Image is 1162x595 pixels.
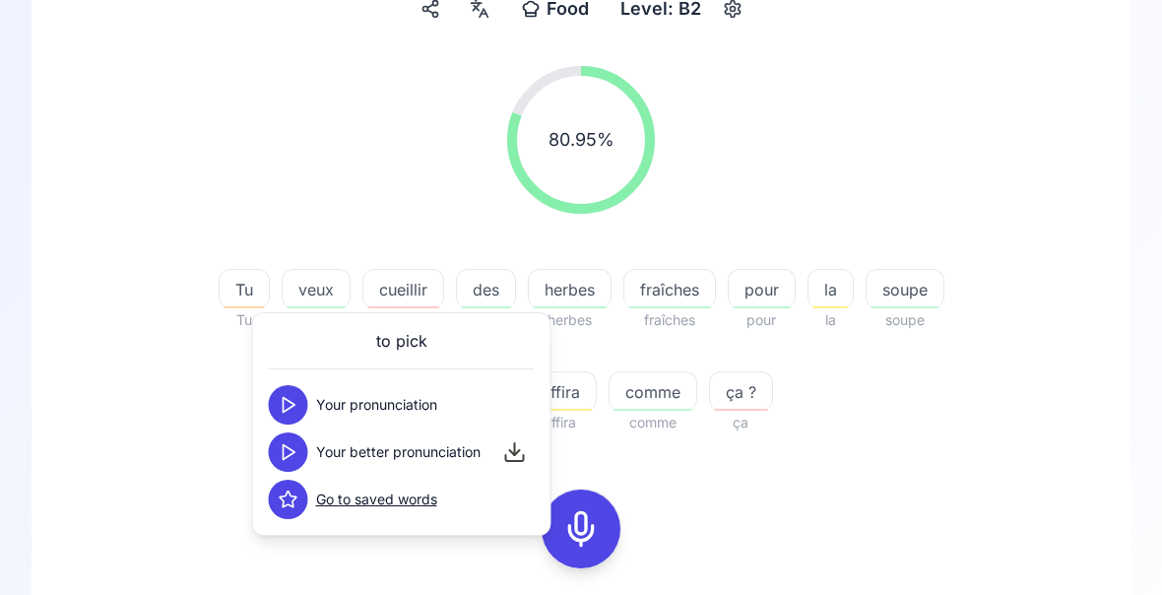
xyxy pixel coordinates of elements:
[517,412,597,435] span: suffira
[316,396,437,416] span: Your pronunciation
[282,309,351,333] span: veux
[808,279,853,302] span: la
[867,279,943,302] span: soupe
[609,412,697,435] span: comme
[728,270,796,309] button: pour
[729,279,795,302] span: pour
[807,270,854,309] button: la
[362,270,444,309] button: cueillir
[623,270,716,309] button: fraîches
[283,279,350,302] span: veux
[610,381,696,405] span: comme
[866,309,944,333] span: soupe
[362,309,444,333] span: cailler
[517,372,597,412] button: suffira
[529,279,611,302] span: herbes
[518,381,596,405] span: suffira
[528,309,612,333] span: herbes
[710,381,772,405] span: ça ?
[728,309,796,333] span: pour
[866,270,944,309] button: soupe
[220,279,269,302] span: Tu
[709,372,773,412] button: ça ?
[316,491,437,510] a: Go to saved words
[609,372,697,412] button: comme
[807,309,854,333] span: la
[624,279,715,302] span: fraîches
[282,270,351,309] button: veux
[549,127,614,155] span: 80.95 %
[456,309,516,333] span: des
[456,270,516,309] button: des
[316,443,481,463] span: Your better pronunciation
[219,270,270,309] button: Tu
[457,279,515,302] span: des
[363,279,443,302] span: cueillir
[528,270,612,309] button: herbes
[709,412,773,435] span: ça
[219,309,270,333] span: Tu
[376,330,427,354] span: to pick
[623,309,716,333] span: fraîches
